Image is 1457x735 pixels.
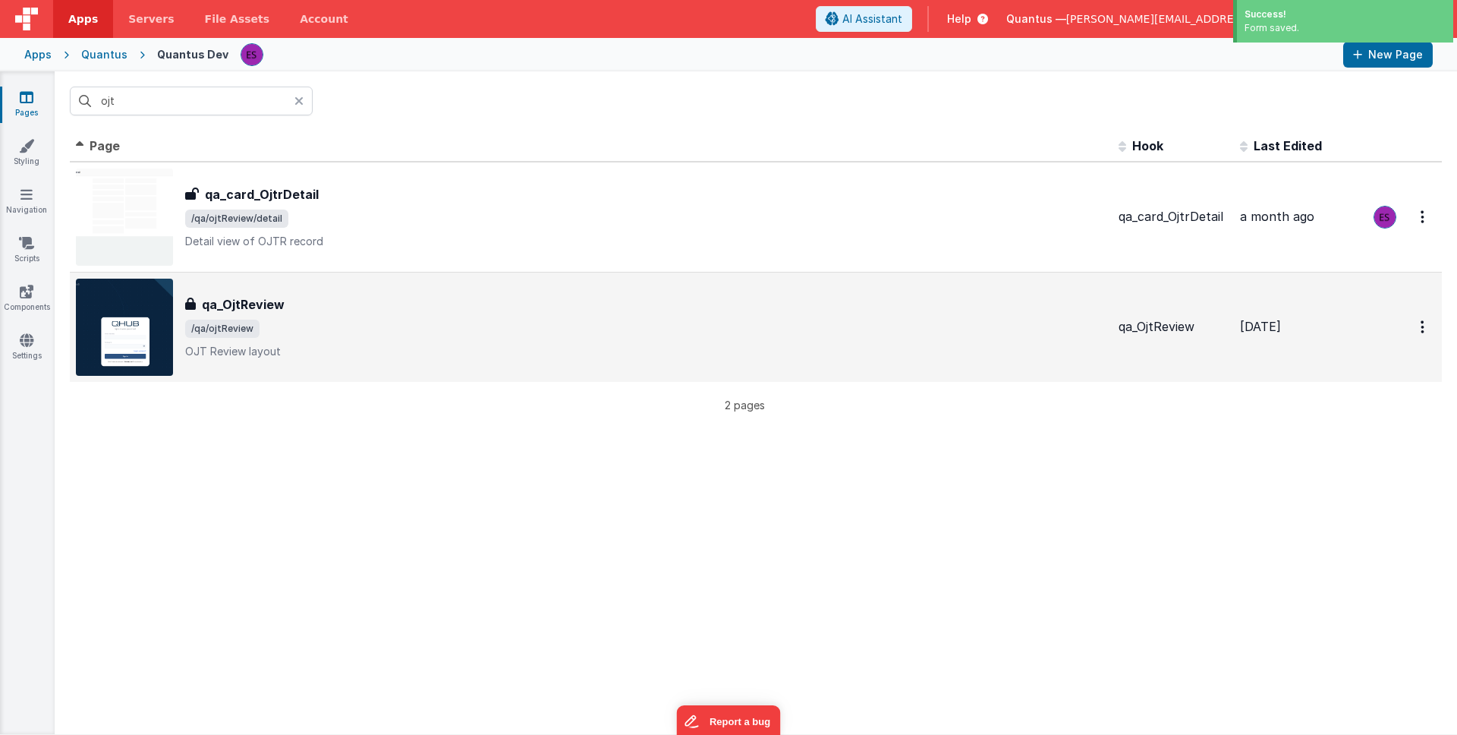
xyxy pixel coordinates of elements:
h3: qa_card_OjtrDetail [205,185,319,203]
span: /qa/ojtReview [185,320,260,338]
span: Servers [128,11,174,27]
div: Apps [24,47,52,62]
button: New Page [1343,42,1433,68]
div: Quantus Dev [157,47,228,62]
span: AI Assistant [842,11,902,27]
div: Form saved. [1245,21,1446,35]
span: [PERSON_NAME][EMAIL_ADDRESS][PERSON_NAME][DOMAIN_NAME] [1066,11,1428,27]
span: Last Edited [1254,138,1322,153]
span: /qa/ojtReview/detail [185,210,288,228]
p: 2 pages [70,397,1419,413]
div: Quantus [81,47,127,62]
button: Options [1411,311,1436,342]
button: Quantus — [PERSON_NAME][EMAIL_ADDRESS][PERSON_NAME][DOMAIN_NAME] [1006,11,1445,27]
span: [DATE] [1240,319,1281,334]
button: AI Assistant [816,6,912,32]
input: Search pages, id's ... [70,87,313,115]
span: a month ago [1240,209,1314,224]
img: 2445f8d87038429357ee99e9bdfcd63a [241,44,263,65]
div: Success! [1245,8,1446,21]
div: qa_card_OjtrDetail [1119,208,1228,226]
p: OJT Review layout [185,344,1106,359]
span: Apps [68,11,98,27]
div: qa_OjtReview [1119,318,1228,336]
span: Quantus — [1006,11,1066,27]
span: File Assets [205,11,270,27]
button: Options [1411,201,1436,232]
p: Detail view of OJTR record [185,234,1106,249]
span: Hook [1132,138,1163,153]
span: Help [947,11,971,27]
img: 2445f8d87038429357ee99e9bdfcd63a [1374,207,1396,228]
h3: qa_OjtReview [202,295,285,314]
span: Page [90,138,120,153]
